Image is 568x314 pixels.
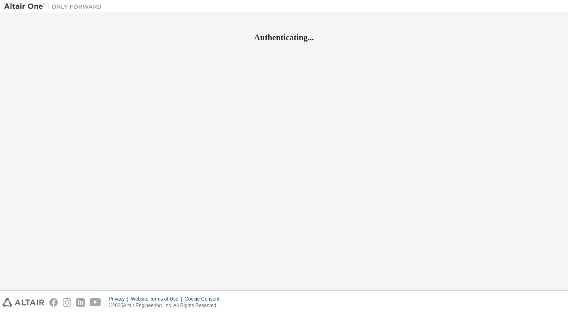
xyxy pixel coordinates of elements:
div: Cookie Consent [184,296,224,302]
p: © 2025 Altair Engineering, Inc. All Rights Reserved. [109,302,224,309]
div: Privacy [109,296,131,302]
img: instagram.svg [63,298,71,307]
img: Altair One [4,2,106,11]
div: Website Terms of Use [131,296,184,302]
img: facebook.svg [49,298,58,307]
img: altair_logo.svg [2,298,44,307]
h2: Authenticating... [4,32,564,43]
img: youtube.svg [90,298,101,307]
img: linkedin.svg [76,298,85,307]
